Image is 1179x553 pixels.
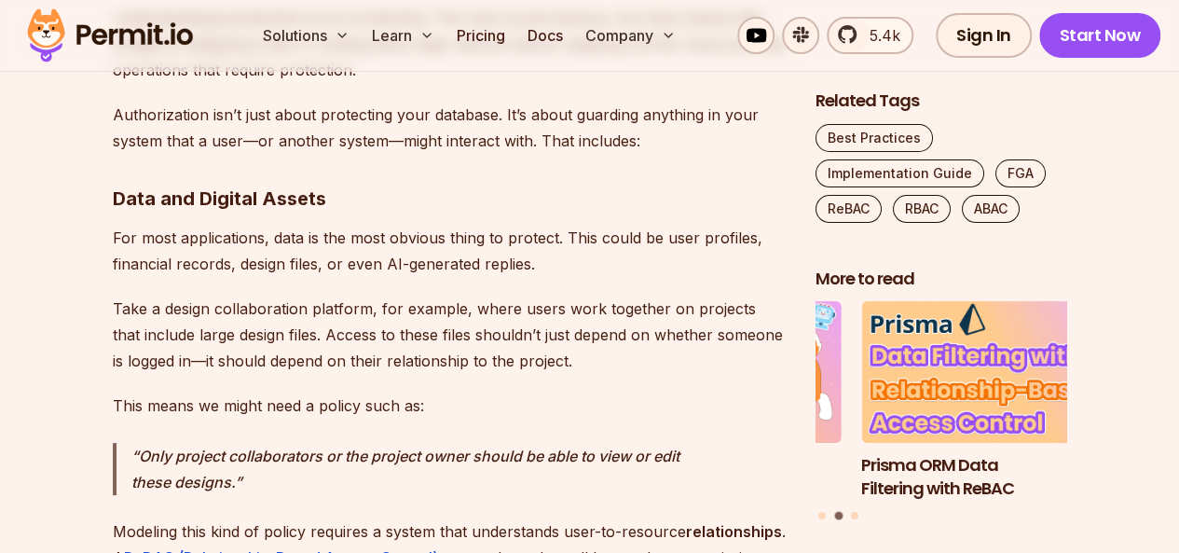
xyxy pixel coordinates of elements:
a: Prisma ORM Data Filtering with ReBACPrisma ORM Data Filtering with ReBAC [861,302,1113,501]
span: 5.4k [858,24,900,47]
a: Pricing [449,17,513,54]
p: Authorization isn’t just about protecting your database. It’s about guarding anything in your sys... [113,102,786,154]
button: Solutions [255,17,357,54]
a: Docs [520,17,570,54]
h2: Related Tags [816,90,1067,113]
a: Implementation Guide [816,159,984,187]
li: 2 of 3 [861,302,1113,501]
em: Only project collaborators or the project owner should be able to view or edit these designs. [131,447,679,491]
button: Learn [364,17,442,54]
a: FGA [995,159,1046,187]
div: Posts [816,302,1067,523]
li: 1 of 3 [590,302,842,501]
h3: Prisma ORM Data Filtering with ReBAC [861,454,1113,501]
p: This means we might need a policy such as: [113,393,786,419]
button: Company [578,17,683,54]
a: Sign In [936,13,1032,58]
button: Go to slide 1 [818,513,826,520]
a: 5.4k [827,17,913,54]
button: Go to slide 2 [834,512,843,520]
img: Permit logo [19,4,201,67]
p: Take a design collaboration platform, for example, where users work together on projects that inc... [113,296,786,374]
h3: Why JWTs Can’t Handle AI Agent Access [590,454,842,501]
a: ABAC [962,195,1020,223]
a: Best Practices [816,124,933,152]
h2: More to read [816,268,1067,291]
a: ReBAC [816,195,882,223]
strong: relationships [686,522,782,541]
button: Go to slide 3 [851,513,858,520]
p: For most applications, data is the most obvious thing to protect. This could be user profiles, fi... [113,225,786,277]
strong: Data and Digital Assets [113,187,326,210]
a: Start Now [1039,13,1161,58]
a: RBAC [893,195,951,223]
img: Prisma ORM Data Filtering with ReBAC [861,302,1113,444]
